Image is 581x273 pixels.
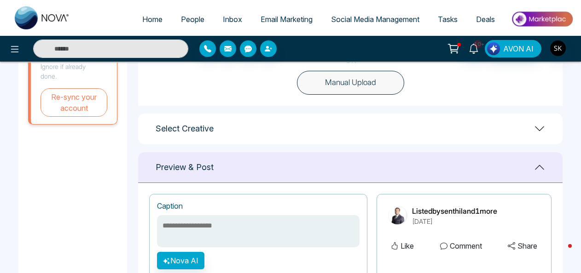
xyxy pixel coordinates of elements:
[487,42,500,55] img: Lead Flow
[156,124,214,134] h1: Select Creative
[388,240,417,252] button: Like
[485,40,541,57] button: AVON AI
[214,11,251,28] a: Inbox
[261,15,313,24] span: Email Marketing
[412,216,497,226] p: [DATE]
[142,15,163,24] span: Home
[412,205,497,216] p: Listedbysenthil and 1 more
[322,11,429,28] a: Social Media Management
[181,15,204,24] span: People
[223,15,242,24] span: Inbox
[467,11,504,28] a: Deals
[505,240,540,252] button: Share
[15,6,70,29] img: Nova CRM Logo
[251,11,322,28] a: Email Marketing
[474,40,482,48] span: 10+
[41,88,107,117] button: Re-sync your account
[41,42,96,81] p: Please Re-Sync your Account. Ignore if already done.
[437,240,485,252] button: Comment
[388,206,407,224] img: Listedbysenthil
[157,252,204,269] button: Nova AI
[331,15,419,24] span: Social Media Management
[156,162,214,172] h1: Preview & Post
[429,11,467,28] a: Tasks
[509,9,575,29] img: Market-place.gif
[297,71,404,95] button: Manual Upload
[503,43,534,54] span: AVON AI
[157,202,183,210] h1: Caption
[550,242,572,264] iframe: Intercom live chat
[476,15,495,24] span: Deals
[133,11,172,28] a: Home
[463,40,485,56] a: 10+
[550,40,566,56] img: User Avatar
[172,11,214,28] a: People
[438,15,458,24] span: Tasks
